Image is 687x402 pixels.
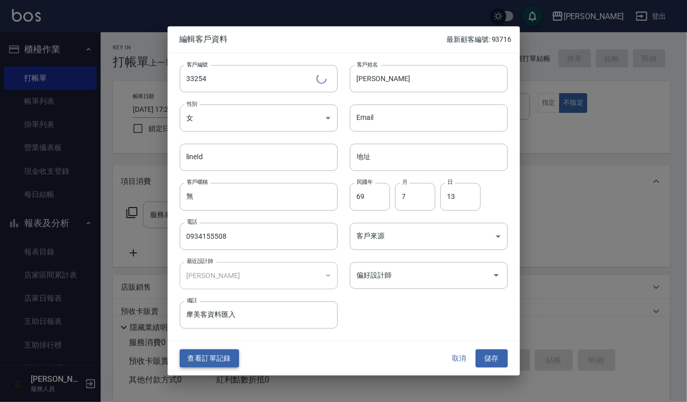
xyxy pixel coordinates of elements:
[180,262,338,289] div: [PERSON_NAME]
[187,60,208,68] label: 客戶編號
[180,104,338,131] div: 女
[187,257,213,265] label: 最近設計師
[187,179,208,186] label: 客戶暱稱
[180,34,447,44] span: 編輯客戶資料
[187,218,197,226] label: 電話
[488,267,504,284] button: Open
[187,100,197,107] label: 性別
[443,349,476,368] button: 取消
[402,179,407,186] label: 月
[476,349,508,368] button: 儲存
[180,349,239,368] button: 查看訂單記錄
[187,297,197,304] label: 備註
[357,179,372,186] label: 民國年
[447,179,452,186] label: 日
[446,34,511,45] p: 最新顧客編號: 93716
[357,60,378,68] label: 客戶姓名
